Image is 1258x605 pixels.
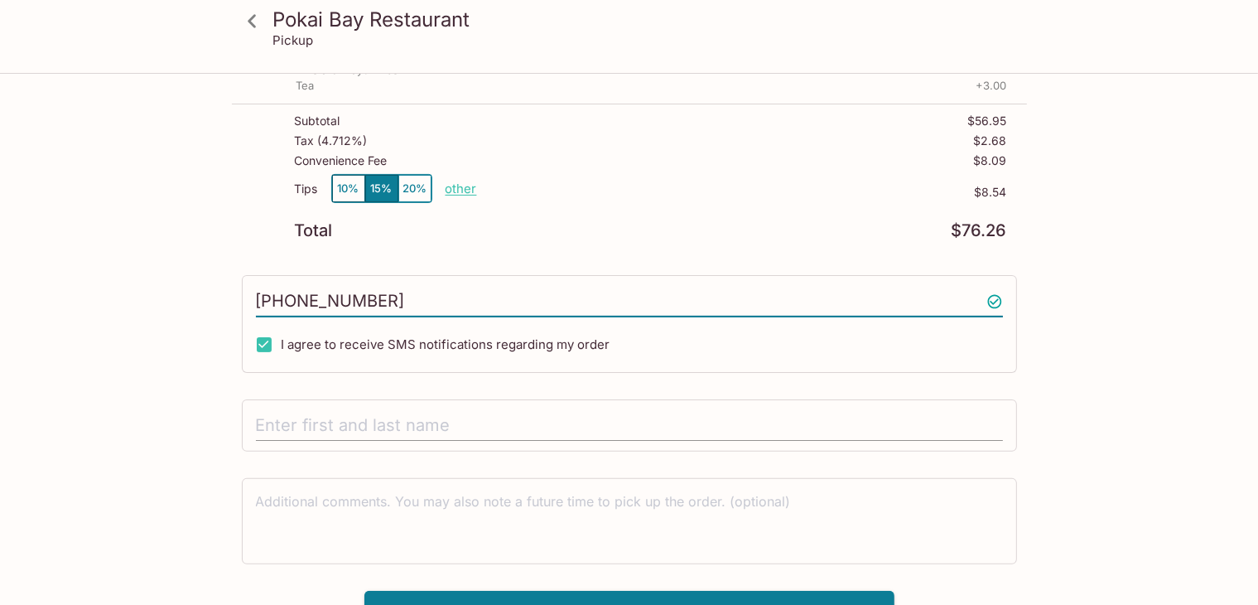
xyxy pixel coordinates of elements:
p: Tea [296,78,315,94]
p: Pickup [273,32,314,48]
h3: Pokai Bay Restaurant [273,7,1014,32]
button: 20% [398,175,431,202]
button: 15% [365,175,398,202]
p: Tax ( 4.712% ) [295,134,368,148]
p: + 3.00 [976,78,1007,94]
p: $8.09 [974,154,1007,167]
p: Total [295,223,333,239]
button: 10% [332,175,365,202]
p: $76.26 [952,223,1007,239]
p: Convenience Fee [295,154,388,167]
input: Enter phone number [256,286,1003,317]
button: other [446,181,477,196]
p: $8.54 [477,186,1007,199]
p: $2.68 [974,134,1007,148]
p: Subtotal [295,114,340,128]
span: I agree to receive SMS notifications regarding my order [282,336,610,352]
p: Tips [295,182,318,196]
p: $56.95 [968,114,1007,128]
input: Enter first and last name [256,410,1003,442]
